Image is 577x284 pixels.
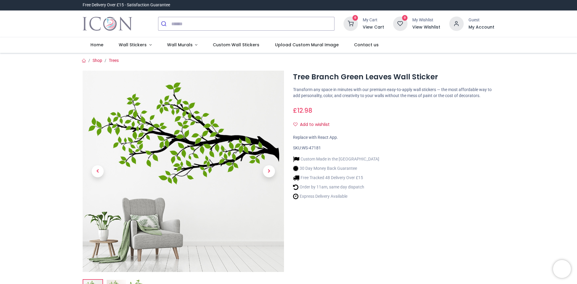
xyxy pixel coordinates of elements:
iframe: Customer reviews powered by Trustpilot [368,2,494,8]
a: Next [254,101,284,242]
li: Free Tracked 48 Delivery Over £15 [293,175,379,181]
li: Express Delivery Available [293,193,379,200]
a: 0 [393,21,408,26]
span: Next [263,165,275,177]
button: Add to wishlistAdd to wishlist [293,120,335,130]
sup: 0 [402,15,408,21]
a: View Wishlist [412,24,440,30]
a: Logo of Icon Wall Stickers [83,15,132,32]
sup: 0 [353,15,358,21]
a: View Cart [363,24,384,30]
img: Tree Branch Green Leaves Wall Sticker [83,71,284,272]
span: 12.98 [297,106,312,115]
a: Previous [83,101,113,242]
a: Wall Murals [159,37,205,53]
span: Previous [92,165,104,177]
span: Contact us [354,42,379,48]
a: Shop [93,58,102,63]
iframe: Brevo live chat [553,260,571,278]
button: Submit [158,17,171,30]
li: 30 Day Money Back Guarantee [293,165,379,172]
span: Upload Custom Mural Image [275,42,339,48]
i: Add to wishlist [293,122,298,127]
li: Custom Made in the [GEOGRAPHIC_DATA] [293,156,379,162]
div: My Cart [363,17,384,23]
span: Wall Murals [167,42,193,48]
h1: Tree Branch Green Leaves Wall Sticker [293,72,494,82]
div: My Wishlist [412,17,440,23]
li: Order by 11am, same day dispatch [293,184,379,190]
a: Wall Stickers [111,37,159,53]
div: Free Delivery Over £15 - Satisfaction Guarantee [83,2,170,8]
span: WS-47181 [302,145,321,150]
span: Custom Wall Stickers [213,42,259,48]
span: Home [90,42,103,48]
a: 0 [343,21,358,26]
img: Icon Wall Stickers [83,15,132,32]
div: Replace with React App. [293,135,494,141]
div: SKU: [293,145,494,151]
span: £ [293,106,312,115]
span: Wall Stickers [119,42,147,48]
a: My Account [469,24,494,30]
p: Transform any space in minutes with our premium easy-to-apply wall stickers — the most affordable... [293,87,494,99]
a: Trees [109,58,119,63]
div: Guest [469,17,494,23]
